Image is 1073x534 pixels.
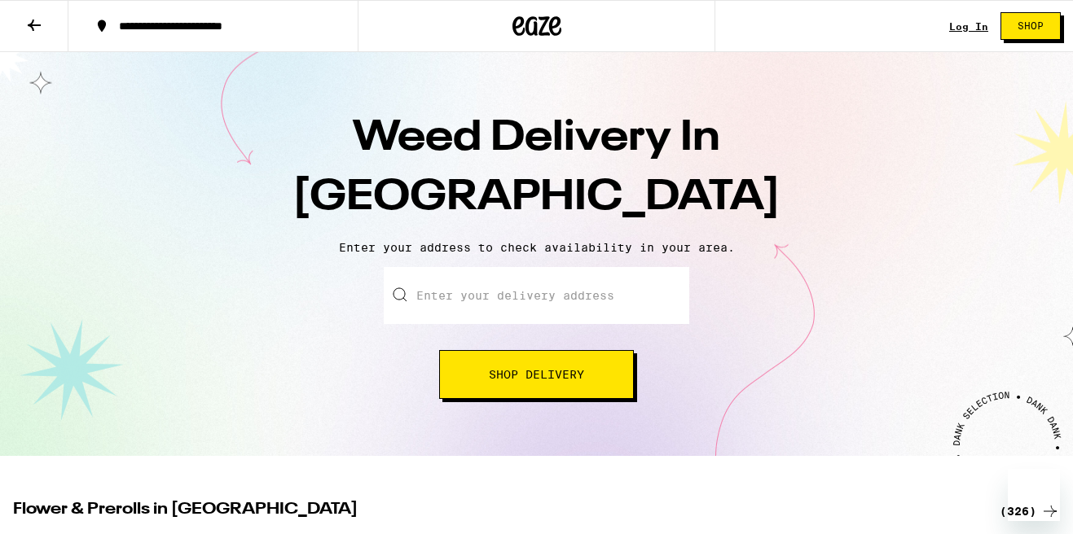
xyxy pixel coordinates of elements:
[384,267,689,324] input: Enter your delivery address
[489,369,584,380] span: Shop Delivery
[16,241,1057,254] p: Enter your address to check availability in your area.
[1000,12,1061,40] button: Shop
[292,177,781,219] span: [GEOGRAPHIC_DATA]
[1018,21,1044,31] span: Shop
[1008,469,1060,521] iframe: Button to launch messaging window
[13,501,980,521] h2: Flower & Prerolls in [GEOGRAPHIC_DATA]
[439,350,634,399] button: Shop Delivery
[949,21,988,32] a: Log In
[988,12,1073,40] a: Shop
[252,109,822,228] h1: Weed Delivery In
[1000,501,1060,521] a: (326)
